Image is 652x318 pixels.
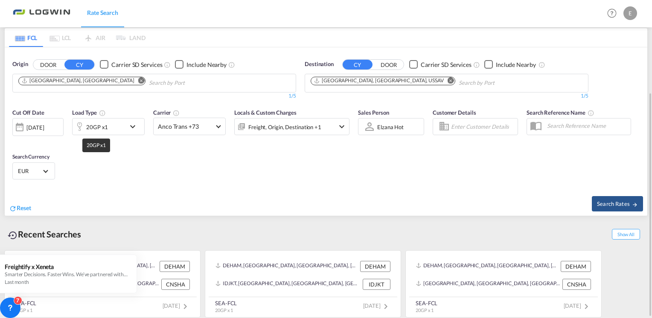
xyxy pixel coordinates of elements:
span: 20GP x 1 [15,307,32,313]
div: Freight Origin Destination Factory Stuffing [248,121,321,133]
span: 20GP x1 [87,142,105,148]
div: SEA-FCL [416,299,437,307]
div: DEHAM, Hamburg, Germany, Western Europe, Europe [215,261,358,272]
button: CY [343,60,373,69]
div: DEHAM [360,261,390,272]
span: Carrier [153,109,180,116]
div: DEHAM, Hamburg, Germany, Western Europe, Europe [416,261,559,272]
div: 1/5 [12,93,296,100]
div: OriginDOOR CY Checkbox No InkUnchecked: Search for CY (Container Yard) services for all selected ... [5,47,647,216]
md-tab-item: FCL [9,28,43,47]
span: [DATE] [163,302,190,309]
span: Anco Trans +73 [158,122,213,131]
div: Freight Origin Destination Factory Stuffingicon-chevron-down [234,118,349,135]
md-datepicker: Select [12,135,19,147]
div: CNSHA, Shanghai, China, Greater China & Far East Asia, Asia Pacific [416,279,560,290]
span: Reset [17,204,31,211]
button: CY [64,60,94,69]
span: Sales Person [358,109,389,116]
recent-search-card: DEHAM, [GEOGRAPHIC_DATA], [GEOGRAPHIC_DATA], [GEOGRAPHIC_DATA], [GEOGRAPHIC_DATA] DEHAMIDJKT, [GE... [205,250,401,318]
span: 20GP x 1 [416,307,434,313]
input: Chips input. [149,76,230,90]
md-icon: icon-information-outline [99,110,106,116]
div: Include Nearby [186,61,227,69]
div: [DATE] [12,118,64,136]
div: CNSHA [562,279,591,290]
input: Search Reference Name [543,119,631,132]
div: Press delete to remove this chip. [21,77,136,84]
md-icon: Your search will be saved by the below given name [588,110,594,116]
span: Customer Details [433,109,476,116]
span: Search Reference Name [527,109,594,116]
div: Include Nearby [496,61,536,69]
span: Cut Off Date [12,109,44,116]
span: 20GP x 1 [215,307,233,313]
span: Rate Search [87,9,118,16]
div: 20GP x1 [86,121,108,133]
span: Show All [612,229,640,240]
md-icon: icon-backup-restore [8,230,18,240]
div: Hamburg, DEHAM [21,77,134,84]
div: Carrier SD Services [421,61,472,69]
md-icon: icon-chevron-right [381,301,391,312]
img: bc73a0e0d8c111efacd525e4c8ad7d32.png [13,4,70,23]
span: Search Rates [597,200,638,207]
span: Load Type [72,109,106,116]
button: Remove [442,77,455,86]
md-chips-wrap: Chips container. Use arrow keys to select chips. [17,74,233,90]
md-icon: icon-arrow-right [632,202,638,208]
div: Recent Searches [4,225,84,244]
div: [DATE] [26,124,44,131]
div: IDJKT, Jakarta, Java, Indonesia, South East Asia, Asia Pacific [215,279,361,290]
button: DOOR [33,60,63,69]
span: Help [605,6,619,20]
div: IDJKT [363,279,390,290]
div: CNSHA [161,279,190,290]
div: DEHAM [160,261,190,272]
div: 1/5 [305,93,588,100]
input: Chips input. [459,76,540,90]
recent-search-card: DEHAM, [GEOGRAPHIC_DATA], [GEOGRAPHIC_DATA], [GEOGRAPHIC_DATA], [GEOGRAPHIC_DATA] DEHAM[GEOGRAPHI... [405,250,602,318]
span: EUR [18,167,42,175]
div: 20GP x1icon-chevron-down [72,118,145,135]
button: Search Ratesicon-arrow-right [592,196,643,211]
div: SEA-FCL [15,299,36,307]
span: Locals & Custom Charges [234,109,297,116]
md-icon: icon-chevron-right [180,301,190,312]
md-icon: icon-chevron-right [581,301,591,312]
div: Savannah, GA, USSAV [314,77,444,84]
md-chips-wrap: Chips container. Use arrow keys to select chips. [309,74,543,90]
div: SEA-FCL [215,299,237,307]
div: Carrier SD Services [111,61,162,69]
md-icon: Unchecked: Search for CY (Container Yard) services for all selected carriers.Checked : Search for... [164,61,171,68]
md-icon: Unchecked: Search for CY (Container Yard) services for all selected carriers.Checked : Search for... [473,61,480,68]
md-icon: icon-chevron-down [337,121,347,132]
md-checkbox: Checkbox No Ink [409,60,472,69]
div: DEHAM [561,261,591,272]
span: Search Currency [12,153,49,160]
button: DOOR [374,60,404,69]
div: Help [605,6,623,21]
div: E [623,6,637,20]
md-icon: icon-refresh [9,205,17,212]
input: Enter Customer Details [451,120,515,133]
button: Remove [132,77,145,86]
md-checkbox: Checkbox No Ink [100,60,162,69]
md-checkbox: Checkbox No Ink [484,60,536,69]
div: Press delete to remove this chip. [314,77,445,84]
md-select: Select Currency: € EUREuro [17,165,50,177]
md-checkbox: Checkbox No Ink [175,60,227,69]
span: Origin [12,60,28,69]
div: icon-refreshReset [9,204,31,213]
md-icon: Unchecked: Ignores neighbouring ports when fetching rates.Checked : Includes neighbouring ports w... [538,61,545,68]
md-icon: Unchecked: Ignores neighbouring ports when fetching rates.Checked : Includes neighbouring ports w... [228,61,235,68]
div: Elzana Hot [377,124,404,130]
md-icon: icon-chevron-down [128,121,142,132]
span: [DATE] [363,302,391,309]
md-pagination-wrapper: Use the left and right arrow keys to navigate between tabs [9,28,146,47]
span: [DATE] [564,302,591,309]
span: Destination [305,60,334,69]
md-select: Sales Person: Elzana Hot [376,121,408,133]
md-icon: The selected Trucker/Carrierwill be displayed in the rate results If the rates are from another f... [173,110,180,116]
